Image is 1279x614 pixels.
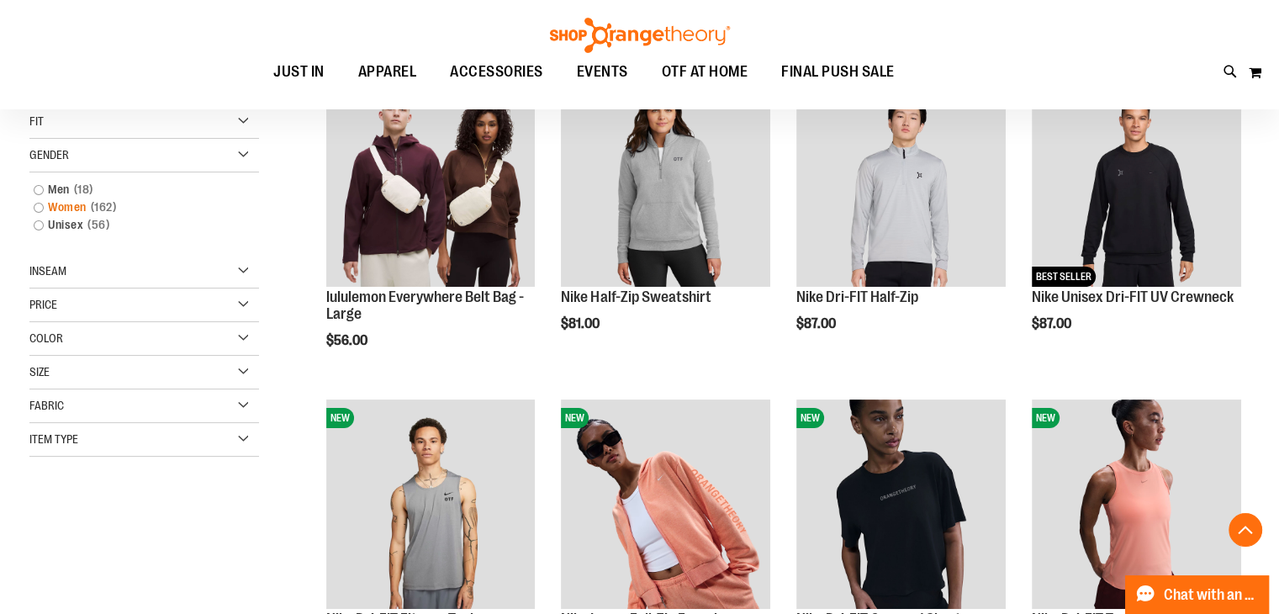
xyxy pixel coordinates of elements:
span: 56 [83,216,114,234]
span: ACCESSORIES [450,53,543,91]
span: EVENTS [577,53,628,91]
span: BEST SELLER [1032,267,1096,287]
span: Price [29,298,57,311]
span: 18 [70,181,98,198]
a: Nike Dri-FIT Fitness TankNEW [326,400,536,611]
img: Nike Dri-FIT Cropped Short-Sleeve [796,400,1006,609]
div: product [318,69,544,390]
span: Size [29,365,50,378]
a: Nike Half-Zip SweatshirtNEW [561,77,770,289]
img: Nike Dri-FIT Half-Zip [796,77,1006,287]
a: EVENTS [560,53,645,92]
img: Nike Dri-FIT Tank [1032,400,1241,609]
button: Chat with an Expert [1125,575,1270,614]
img: Nike Unisex Dri-FIT UV Crewneck [1032,77,1241,287]
span: NEW [796,408,824,428]
a: Nike Dri-FIT Cropped Short-SleeveNEW [796,400,1006,611]
div: product [788,69,1014,374]
span: Fabric [29,399,64,412]
a: Nike Dri-FIT Half-Zip [796,288,918,305]
span: FINAL PUSH SALE [781,53,895,91]
span: $87.00 [796,316,838,331]
span: NEW [561,408,589,428]
a: ACCESSORIES [433,53,560,92]
span: Inseam [29,264,66,278]
a: Nike Dri-FIT Half-ZipNEW [796,77,1006,289]
a: Nike Unisex Dri-FIT UV Crewneck [1032,288,1234,305]
a: FINAL PUSH SALE [764,53,912,92]
a: lululemon Everywhere Belt Bag - Large [326,288,524,322]
a: JUST IN [256,53,341,92]
a: Unisex56 [25,216,246,234]
a: Men18 [25,181,246,198]
button: Back To Top [1229,513,1262,547]
a: Women162 [25,198,246,216]
span: Gender [29,148,69,161]
span: Chat with an Expert [1164,587,1259,603]
img: lululemon Everywhere Belt Bag - Large [326,77,536,287]
a: Nike Half-Zip Sweatshirt [561,288,711,305]
span: Fit [29,114,44,128]
span: JUST IN [273,53,325,91]
img: Nike Loose Full-Zip French Terry Hoodie [561,400,770,609]
span: NEW [326,408,354,428]
a: Nike Unisex Dri-FIT UV CrewneckNEWBEST SELLER [1032,77,1241,289]
a: lululemon Everywhere Belt Bag - LargeNEW [326,77,536,289]
span: NEW [1032,408,1060,428]
span: $81.00 [561,316,602,331]
a: Nike Dri-FIT TankNEW [1032,400,1241,611]
img: Shop Orangetheory [547,18,732,53]
img: Nike Dri-FIT Fitness Tank [326,400,536,609]
span: Item Type [29,432,78,446]
div: product [552,69,779,374]
a: APPAREL [341,53,434,91]
span: $87.00 [1032,316,1074,331]
span: Color [29,331,63,345]
span: APPAREL [358,53,417,91]
span: $56.00 [326,333,370,348]
div: product [1023,69,1250,374]
span: 162 [87,198,121,216]
a: Nike Loose Full-Zip French Terry HoodieNEW [561,400,770,611]
a: OTF AT HOME [645,53,765,92]
img: Nike Half-Zip Sweatshirt [561,77,770,287]
span: OTF AT HOME [662,53,748,91]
